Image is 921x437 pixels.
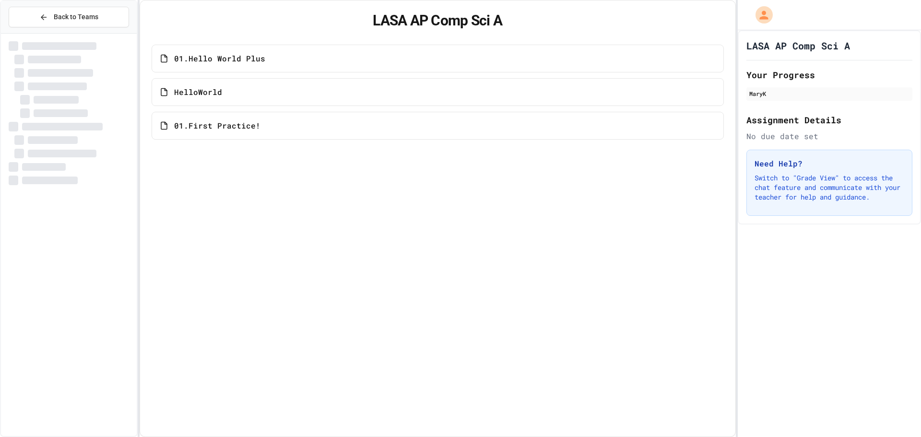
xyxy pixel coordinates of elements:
h3: Need Help? [755,158,904,169]
a: 01.First Practice! [152,112,724,140]
a: 01.Hello World Plus [152,45,724,72]
button: Back to Teams [9,7,129,27]
span: 01.First Practice! [174,120,260,131]
div: No due date set [746,130,912,142]
p: Switch to "Grade View" to access the chat feature and communicate with your teacher for help and ... [755,173,904,202]
h2: Your Progress [746,68,912,82]
h1: LASA AP Comp Sci A [746,39,850,52]
span: Back to Teams [54,12,98,22]
div: My Account [745,4,775,26]
a: HelloWorld [152,78,724,106]
span: 01.Hello World Plus [174,53,265,64]
h1: LASA AP Comp Sci A [152,12,724,29]
span: HelloWorld [174,86,222,98]
h2: Assignment Details [746,113,912,127]
div: MaryK [749,89,909,98]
